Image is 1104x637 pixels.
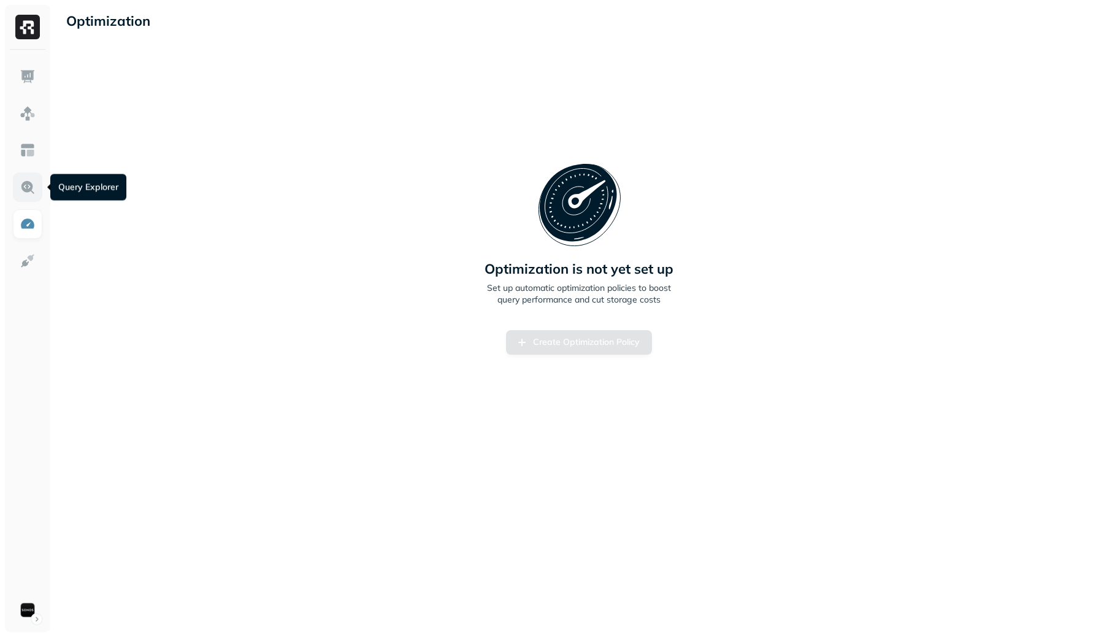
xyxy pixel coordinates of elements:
img: Optimization [20,216,36,232]
img: Integrations [20,253,36,269]
p: Optimization [66,12,150,29]
div: Query Explorer [50,174,126,201]
img: Dashboard [20,69,36,85]
img: Query Explorer [20,179,36,195]
p: Optimization is not yet set up [485,260,673,277]
p: Set up automatic optimization policies to boost query performance and cut storage costs [456,282,702,306]
img: Sonos [19,601,36,619]
img: Asset Explorer [20,142,36,158]
img: Assets [20,106,36,122]
img: Ryft [15,15,40,39]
